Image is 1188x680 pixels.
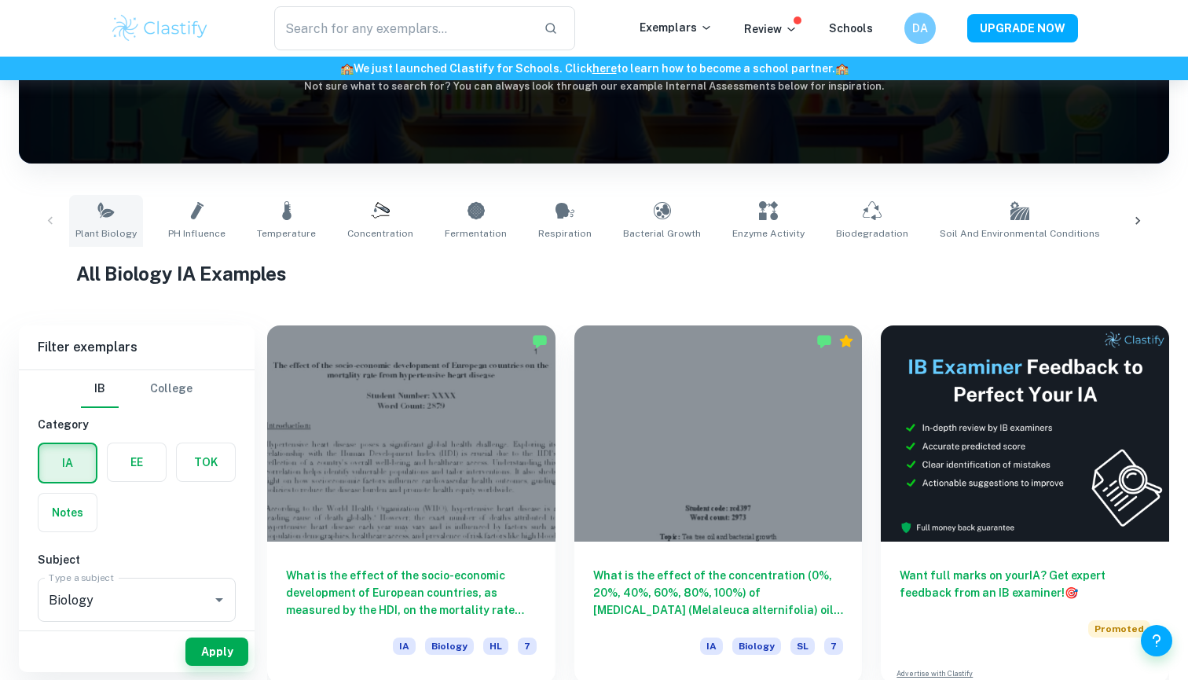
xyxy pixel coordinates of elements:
[1065,586,1078,599] span: 🎯
[108,443,166,481] button: EE
[940,226,1100,241] span: Soil and Environmental Conditions
[257,226,316,241] span: Temperature
[538,226,592,241] span: Respiration
[38,416,236,433] h6: Category
[340,62,354,75] span: 🏫
[816,333,832,349] img: Marked
[824,638,843,655] span: 7
[81,370,192,408] div: Filter type choice
[445,226,507,241] span: Fermentation
[518,638,537,655] span: 7
[38,494,97,531] button: Notes
[19,79,1169,94] h6: Not sure what to search for? You can always look through our example Internal Assessments below f...
[81,370,119,408] button: IB
[835,62,849,75] span: 🏫
[904,13,936,44] button: DA
[623,226,701,241] span: Bacterial Growth
[790,638,815,655] span: SL
[393,638,416,655] span: IA
[425,638,474,655] span: Biology
[110,13,210,44] img: Clastify logo
[3,60,1185,77] h6: We just launched Clastify for Schools. Click to learn how to become a school partner.
[732,638,781,655] span: Biology
[38,551,236,568] h6: Subject
[49,571,114,584] label: Type a subject
[732,226,805,241] span: Enzyme Activity
[532,333,548,349] img: Marked
[967,14,1078,42] button: UPGRADE NOW
[838,333,854,349] div: Premium
[274,6,531,50] input: Search for any exemplars...
[592,62,617,75] a: here
[896,668,973,679] a: Advertise with Clastify
[700,638,723,655] span: IA
[829,22,873,35] a: Schools
[208,589,230,611] button: Open
[286,567,537,619] h6: What is the effect of the socio-economic development of European countries, as measured by the HD...
[836,226,908,241] span: Biodegradation
[75,226,137,241] span: Plant Biology
[900,567,1150,601] h6: Want full marks on your IA ? Get expert feedback from an IB examiner!
[150,370,192,408] button: College
[483,638,508,655] span: HL
[177,443,235,481] button: TOK
[881,325,1169,542] img: Thumbnail
[640,19,713,36] p: Exemplars
[168,226,225,241] span: pH Influence
[911,20,929,37] h6: DA
[19,325,255,369] h6: Filter exemplars
[744,20,797,38] p: Review
[185,638,248,666] button: Apply
[347,226,413,241] span: Concentration
[1141,625,1172,656] button: Help and Feedback
[593,567,844,619] h6: What is the effect of the concentration (0%, 20%, 40%, 60%, 80%, 100%) of [MEDICAL_DATA] (Melaleu...
[1088,620,1150,638] span: Promoted
[76,259,1112,288] h1: All Biology IA Examples
[39,444,96,482] button: IA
